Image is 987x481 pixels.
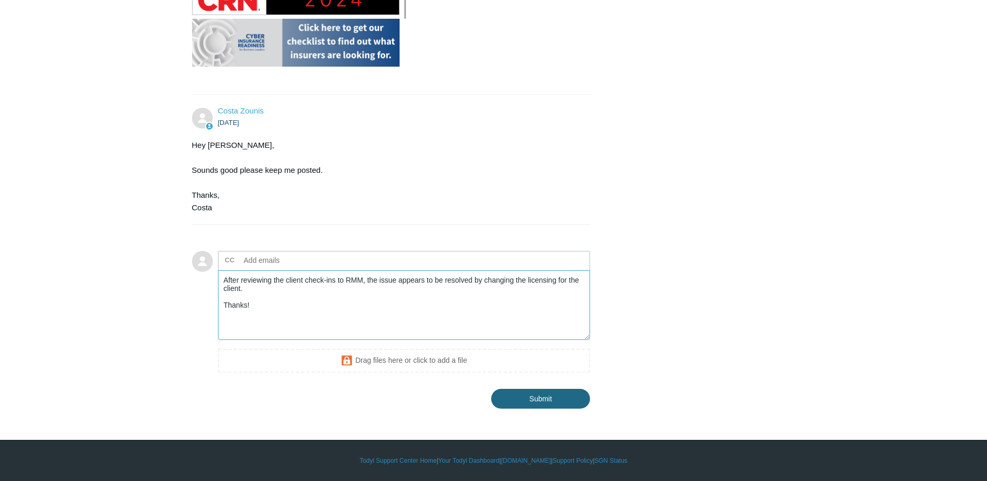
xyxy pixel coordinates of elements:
div: | | | | [192,456,796,465]
img: Cyber Insurance Readiness [192,19,400,66]
label: CC [225,252,235,268]
a: SGN Status [595,456,627,465]
a: Cyber Insurance Readiness [192,59,400,68]
input: Add emails [240,252,352,268]
div: Hey [PERSON_NAME], Sounds good please keep me posted. Thanks, Costa [192,139,580,214]
a: Support Policy [553,456,593,465]
a: 2024 MSP 500 [192,8,400,17]
a: Costa Zounis [218,106,264,115]
textarea: Add your reply [218,270,591,340]
time: 08/14/2025, 12:35 [218,119,239,126]
a: [DOMAIN_NAME] [501,456,551,465]
a: Your Todyl Dashboard [438,456,499,465]
input: Submit [491,389,590,409]
a: Todyl Support Center Home [360,456,437,465]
